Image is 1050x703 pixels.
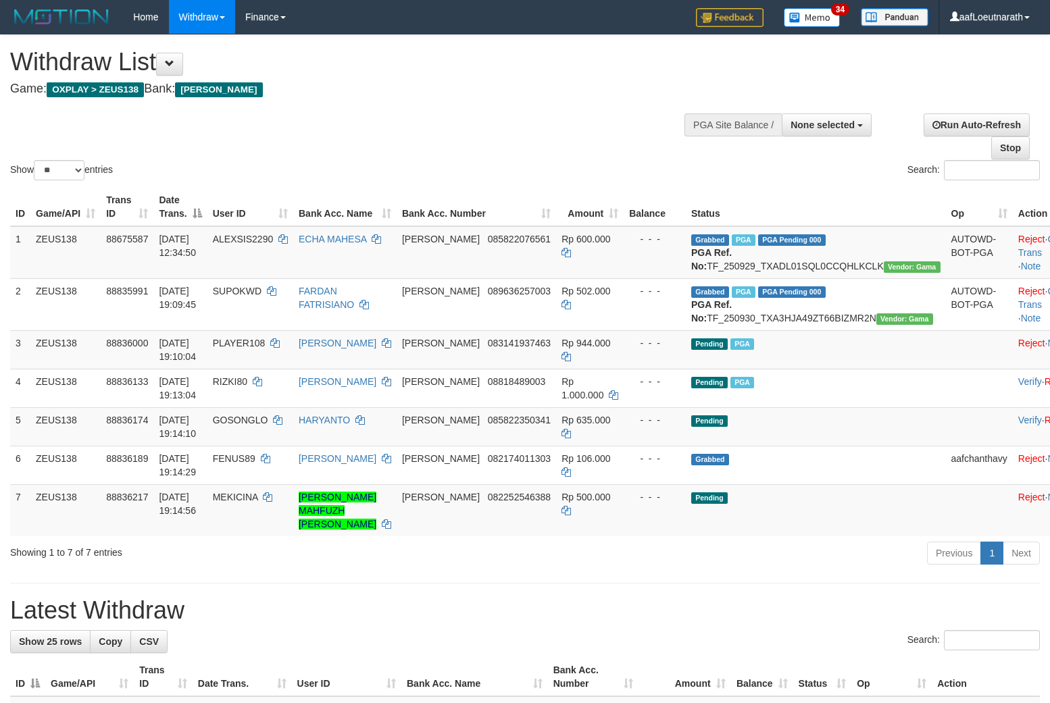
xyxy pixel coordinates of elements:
[159,338,196,362] span: [DATE] 19:10:04
[299,376,376,387] a: [PERSON_NAME]
[30,330,101,369] td: ZEUS138
[10,278,30,330] td: 2
[488,234,551,244] span: Copy 085822076561 to clipboard
[159,234,196,258] span: [DATE] 12:34:50
[106,234,148,244] span: 88675587
[1018,492,1045,502] a: Reject
[159,453,196,477] span: [DATE] 19:14:29
[175,82,262,97] span: [PERSON_NAME]
[402,453,480,464] span: [PERSON_NAME]
[884,261,941,273] span: Vendor URL: https://trx31.1velocity.biz
[213,286,261,296] span: SUPOKWD
[159,415,196,439] span: [DATE] 19:14:10
[1018,234,1045,244] a: Reject
[1021,261,1041,271] a: Note
[639,658,730,696] th: Amount: activate to sort column ascending
[30,278,101,330] td: ZEUS138
[153,188,207,226] th: Date Trans.: activate to sort column descending
[488,415,551,425] span: Copy 085822350341 to clipboard
[851,658,932,696] th: Op: activate to sort column ascending
[292,658,401,696] th: User ID: activate to sort column ascending
[10,630,91,653] a: Show 25 rows
[927,542,981,565] a: Previous
[10,188,30,226] th: ID
[106,415,148,425] span: 88836174
[213,415,268,425] span: GOSONGLO
[299,286,354,310] a: FARDAN FATRISIANO
[10,484,30,536] td: 7
[10,82,686,96] h4: Game: Bank:
[876,313,933,325] span: Vendor URL: https://trx31.1velocity.biz
[1018,376,1042,387] a: Verify
[30,446,101,484] td: ZEUS138
[47,82,144,97] span: OXPLAY > ZEUS138
[106,338,148,348] span: 88836000
[691,234,729,246] span: Grabbed
[1018,338,1045,348] a: Reject
[1003,542,1040,565] a: Next
[691,247,732,271] b: PGA Ref. No:
[629,490,680,504] div: - - -
[299,453,376,464] a: [PERSON_NAME]
[782,113,872,136] button: None selected
[731,658,793,696] th: Balance: activate to sort column ascending
[1018,415,1042,425] a: Verify
[730,377,754,388] span: Marked by aafpengsreynich
[402,415,480,425] span: [PERSON_NAME]
[944,630,1040,650] input: Search:
[758,234,826,246] span: PGA Pending
[691,377,728,388] span: Pending
[10,7,113,27] img: MOTION_logo.png
[30,188,101,226] th: Game/API: activate to sort column ascending
[691,299,732,323] b: PGA Ref. No:
[293,188,397,226] th: Bank Acc. Name: activate to sort column ascending
[30,407,101,446] td: ZEUS138
[561,338,610,348] span: Rp 944.000
[946,226,1013,279] td: AUTOWD-BOT-PGA
[629,232,680,246] div: - - -
[207,188,293,226] th: User ID: activate to sort column ascending
[213,492,258,502] span: MEKICINA
[691,492,728,504] span: Pending
[691,338,728,350] span: Pending
[561,492,610,502] span: Rp 500.000
[686,278,946,330] td: TF_250930_TXA3HJA49ZT66BIZMR2N
[299,234,366,244] a: ECHA MAHESA
[629,336,680,350] div: - - -
[991,136,1030,159] a: Stop
[1021,313,1041,323] a: Note
[629,284,680,298] div: - - -
[946,446,1013,484] td: aafchanthavy
[696,8,764,27] img: Feedback.jpg
[159,286,196,310] span: [DATE] 19:09:45
[10,49,686,76] h1: Withdraw List
[299,338,376,348] a: [PERSON_NAME]
[90,630,131,653] a: Copy
[159,376,196,400] span: [DATE] 19:13:04
[213,453,255,464] span: FENUS89
[561,376,603,400] span: Rp 1.000.000
[791,120,855,130] span: None selected
[946,278,1013,330] td: AUTOWD-BOT-PGA
[784,8,841,27] img: Button%20Memo.svg
[106,286,148,296] span: 88835991
[402,376,480,387] span: [PERSON_NAME]
[732,234,755,246] span: Marked by aafpengsreynich
[561,286,610,296] span: Rp 502.000
[10,407,30,446] td: 5
[19,636,82,647] span: Show 25 rows
[831,3,849,16] span: 34
[488,492,551,502] span: Copy 082252546388 to clipboard
[907,160,1040,180] label: Search:
[213,234,274,244] span: ALEXSIS2290
[861,8,928,26] img: panduan.png
[159,492,196,516] span: [DATE] 19:14:56
[45,658,134,696] th: Game/API: activate to sort column ascending
[691,286,729,298] span: Grabbed
[34,160,84,180] select: Showentries
[686,188,946,226] th: Status
[402,492,480,502] span: [PERSON_NAME]
[134,658,192,696] th: Trans ID: activate to sort column ascending
[10,446,30,484] td: 6
[402,286,480,296] span: [PERSON_NAME]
